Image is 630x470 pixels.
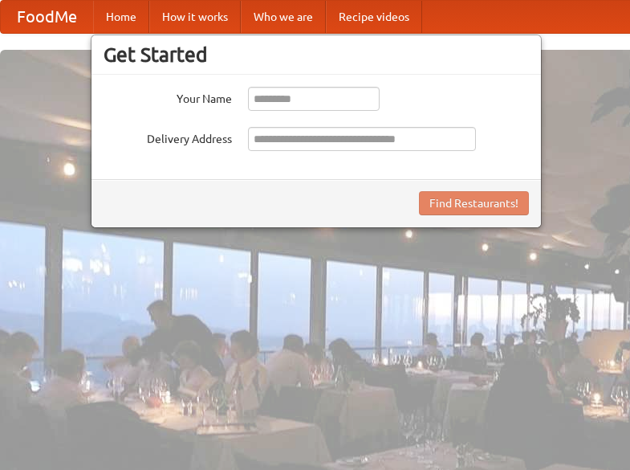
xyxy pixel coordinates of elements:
[104,87,232,107] label: Your Name
[149,1,241,33] a: How it works
[104,127,232,147] label: Delivery Address
[1,1,93,33] a: FoodMe
[93,1,149,33] a: Home
[241,1,326,33] a: Who we are
[326,1,422,33] a: Recipe videos
[419,191,529,215] button: Find Restaurants!
[104,43,529,67] h3: Get Started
